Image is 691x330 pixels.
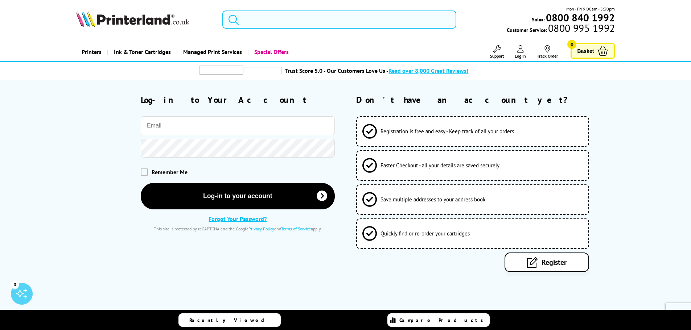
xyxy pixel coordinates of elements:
span: Compare Products [399,317,487,323]
img: trustpilot rating [243,67,281,74]
span: Save multiple addresses to your address book [381,196,485,203]
a: Forgot Your Password? [209,215,267,222]
img: trustpilot rating [200,66,243,75]
a: Trust Score 5.0 - Our Customers Love Us -Read over 8,000 Great Reviews! [285,67,468,74]
a: Track Order [537,45,558,59]
a: Terms of Service [281,226,311,231]
input: Email [141,116,335,135]
span: Sales: [532,16,545,23]
a: Printerland Logo [76,11,214,28]
a: Special Offers [247,43,294,61]
span: 0800 995 1992 [547,25,615,32]
span: Faster Checkout - all your details are saved securely [381,162,499,169]
div: This site is protected by reCAPTCHA and the Google and apply. [141,226,335,231]
span: Quickly find or re-order your cartridges [381,230,470,237]
a: Managed Print Services [176,43,247,61]
span: Customer Service: [507,25,615,33]
span: Read over 8,000 Great Reviews! [388,67,468,74]
span: Remember Me [152,168,188,176]
a: 0800 840 1992 [545,14,615,21]
span: Log In [515,53,526,59]
h2: Log-in to Your Account [141,94,335,105]
a: Log In [515,45,526,59]
span: Ink & Toner Cartridges [114,43,171,61]
a: Recently Viewed [178,313,281,327]
span: Basket [577,46,594,56]
b: 0800 840 1992 [546,11,615,24]
span: Support [490,53,504,59]
a: Compare Products [387,313,490,327]
a: Printers [76,43,107,61]
a: Basket 0 [571,43,615,59]
img: Printerland Logo [76,11,189,27]
span: Registration is free and easy - Keep track of all your orders [381,128,514,135]
div: 3 [11,280,19,288]
span: Mon - Fri 9:00am - 5:30pm [566,5,615,12]
a: Ink & Toner Cartridges [107,43,176,61]
span: Register [542,258,567,267]
span: 0 [567,40,576,49]
span: Recently Viewed [189,317,272,323]
button: Log-in to your account [141,183,335,209]
h2: Don't have an account yet? [356,94,615,105]
a: Privacy Policy [248,226,274,231]
a: Support [490,45,504,59]
a: Register [505,252,589,272]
